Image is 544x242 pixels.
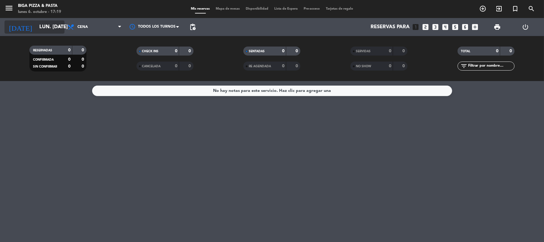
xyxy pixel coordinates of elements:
[471,23,479,31] i: add_box
[511,18,539,36] div: LOG OUT
[301,7,323,11] span: Pre-acceso
[77,25,88,29] span: Cena
[522,23,529,31] i: power_settings_new
[5,4,14,15] button: menu
[249,65,271,68] span: RE AGENDADA
[243,7,271,11] span: Disponibilidad
[82,57,85,62] strong: 0
[213,7,243,11] span: Mapa de mesas
[188,64,192,68] strong: 0
[495,5,503,12] i: exit_to_app
[175,49,177,53] strong: 0
[479,5,486,12] i: add_circle_outline
[82,64,85,68] strong: 0
[33,58,54,61] span: CONFIRMADA
[451,23,459,31] i: looks_5
[371,24,410,30] span: Reservas para
[188,7,213,11] span: Mis reservas
[461,62,468,70] i: filter_list
[296,64,299,68] strong: 0
[323,7,356,11] span: Tarjetas de regalo
[468,63,514,69] input: Filtrar por nombre...
[403,49,406,53] strong: 0
[271,7,301,11] span: Lista de Espera
[68,64,71,68] strong: 0
[5,20,36,34] i: [DATE]
[296,49,299,53] strong: 0
[175,64,177,68] strong: 0
[356,65,371,68] span: NO SHOW
[282,49,284,53] strong: 0
[142,65,161,68] span: CANCELADA
[422,23,429,31] i: looks_two
[18,9,61,15] div: lunes 6. octubre - 17:19
[56,23,63,31] i: arrow_drop_down
[213,87,331,94] div: No hay notas para este servicio. Haz clic para agregar una
[461,50,470,53] span: TOTAL
[509,49,513,53] strong: 0
[188,49,192,53] strong: 0
[82,48,85,52] strong: 0
[68,57,71,62] strong: 0
[249,50,265,53] span: SENTADAS
[282,64,284,68] strong: 0
[441,23,449,31] i: looks_4
[389,64,391,68] strong: 0
[512,5,519,12] i: turned_in_not
[494,23,501,31] span: print
[189,23,196,31] span: pending_actions
[68,48,71,52] strong: 0
[461,23,469,31] i: looks_6
[33,49,52,52] span: RESERVADAS
[5,4,14,13] i: menu
[389,49,391,53] strong: 0
[33,65,57,68] span: SIN CONFIRMAR
[18,3,61,9] div: Biga Pizza & Pasta
[431,23,439,31] i: looks_3
[356,50,371,53] span: SERVIDAS
[403,64,406,68] strong: 0
[528,5,535,12] i: search
[496,49,498,53] strong: 0
[412,23,419,31] i: looks_one
[142,50,158,53] span: CHECK INS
